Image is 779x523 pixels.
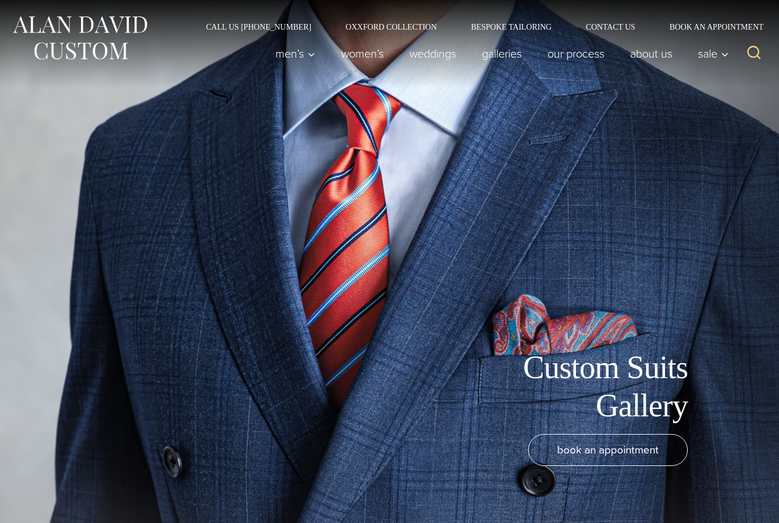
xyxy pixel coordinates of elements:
nav: Primary Navigation [263,42,735,65]
a: Galleries [469,42,535,65]
a: weddings [397,42,469,65]
button: View Search Form [740,40,768,67]
a: Women’s [328,42,397,65]
a: Oxxford Collection [328,23,454,31]
a: Our Process [535,42,618,65]
a: Bespoke Tailoring [454,23,569,31]
nav: Secondary Navigation [189,23,768,31]
a: Contact Us [569,23,652,31]
span: book an appointment [557,441,659,458]
a: Book an Appointment [652,23,768,31]
a: Call Us [PHONE_NUMBER] [189,23,328,31]
h1: Custom Suits Gallery [431,348,688,425]
a: About Us [618,42,685,65]
img: Alan David Custom [11,13,148,63]
span: Men’s [275,48,315,59]
span: Sale [698,48,729,59]
a: book an appointment [528,434,688,466]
